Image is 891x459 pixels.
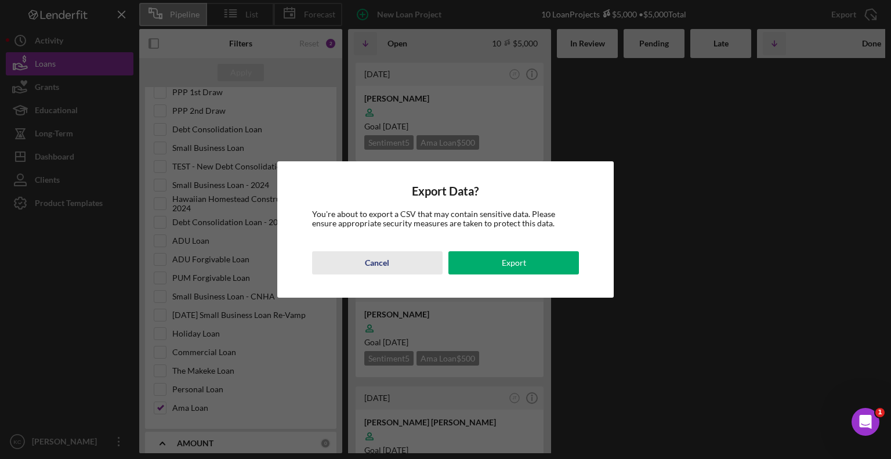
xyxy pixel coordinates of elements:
[312,185,579,198] h4: Export Data?
[875,408,885,417] span: 1
[852,408,879,436] iframe: Intercom live chat
[365,251,389,274] div: Cancel
[448,251,579,274] button: Export
[312,209,579,228] div: You're about to export a CSV that may contain sensitive data. Please ensure appropriate security ...
[502,251,526,274] div: Export
[312,251,443,274] button: Cancel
